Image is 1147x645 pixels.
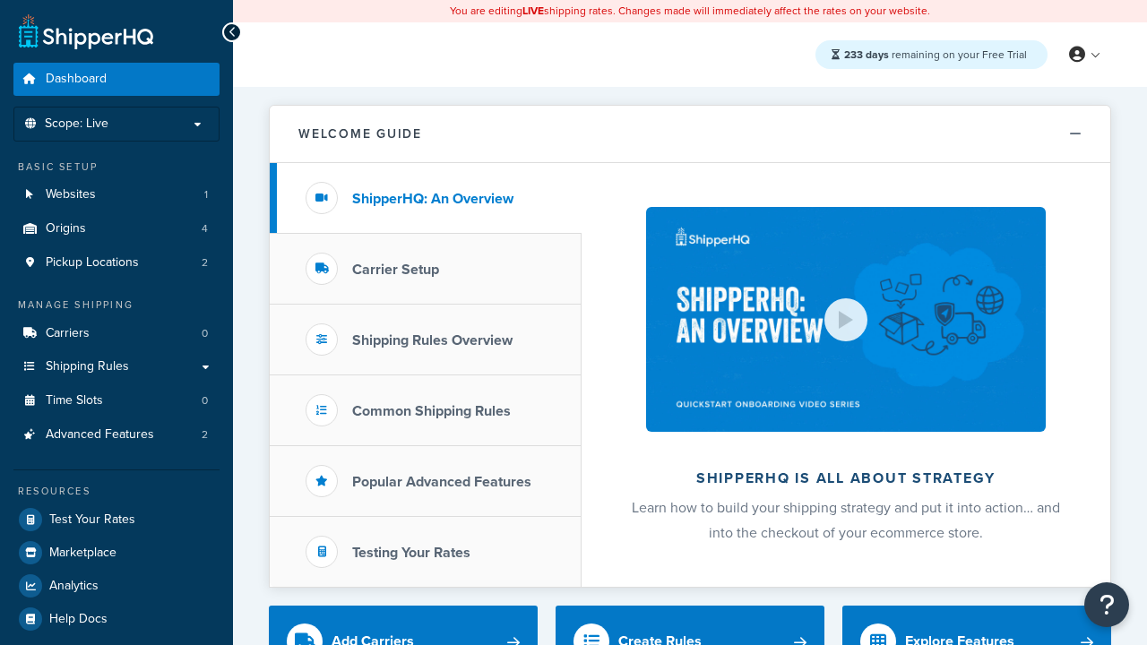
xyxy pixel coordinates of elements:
[13,63,220,96] a: Dashboard
[522,3,544,19] b: LIVE
[13,603,220,635] a: Help Docs
[13,537,220,569] a: Marketplace
[49,612,108,627] span: Help Docs
[202,221,208,236] span: 4
[46,255,139,271] span: Pickup Locations
[202,393,208,408] span: 0
[202,427,208,443] span: 2
[352,403,511,419] h3: Common Shipping Rules
[632,497,1060,543] span: Learn how to build your shipping strategy and put it into action… and into the checkout of your e...
[352,545,470,561] h3: Testing Your Rates
[13,246,220,279] li: Pickup Locations
[13,159,220,175] div: Basic Setup
[13,384,220,417] li: Time Slots
[13,178,220,211] a: Websites1
[13,178,220,211] li: Websites
[13,503,220,536] a: Test Your Rates
[45,116,108,132] span: Scope: Live
[49,546,116,561] span: Marketplace
[13,418,220,451] a: Advanced Features2
[46,187,96,202] span: Websites
[46,221,86,236] span: Origins
[13,384,220,417] a: Time Slots0
[352,332,513,348] h3: Shipping Rules Overview
[13,317,220,350] li: Carriers
[204,187,208,202] span: 1
[13,418,220,451] li: Advanced Features
[298,127,422,141] h2: Welcome Guide
[46,326,90,341] span: Carriers
[844,47,1027,63] span: remaining on your Free Trial
[46,427,154,443] span: Advanced Features
[13,212,220,245] a: Origins4
[844,47,889,63] strong: 233 days
[352,191,513,207] h3: ShipperHQ: An Overview
[13,317,220,350] a: Carriers0
[352,474,531,490] h3: Popular Advanced Features
[13,350,220,383] a: Shipping Rules
[13,570,220,602] a: Analytics
[46,72,107,87] span: Dashboard
[13,212,220,245] li: Origins
[202,326,208,341] span: 0
[629,470,1063,486] h2: ShipperHQ is all about strategy
[13,484,220,499] div: Resources
[13,297,220,313] div: Manage Shipping
[49,579,99,594] span: Analytics
[202,255,208,271] span: 2
[352,262,439,278] h3: Carrier Setup
[1084,582,1129,627] button: Open Resource Center
[46,359,129,374] span: Shipping Rules
[46,393,103,408] span: Time Slots
[49,512,135,528] span: Test Your Rates
[270,106,1110,163] button: Welcome Guide
[13,246,220,279] a: Pickup Locations2
[646,207,1046,432] img: ShipperHQ is all about strategy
